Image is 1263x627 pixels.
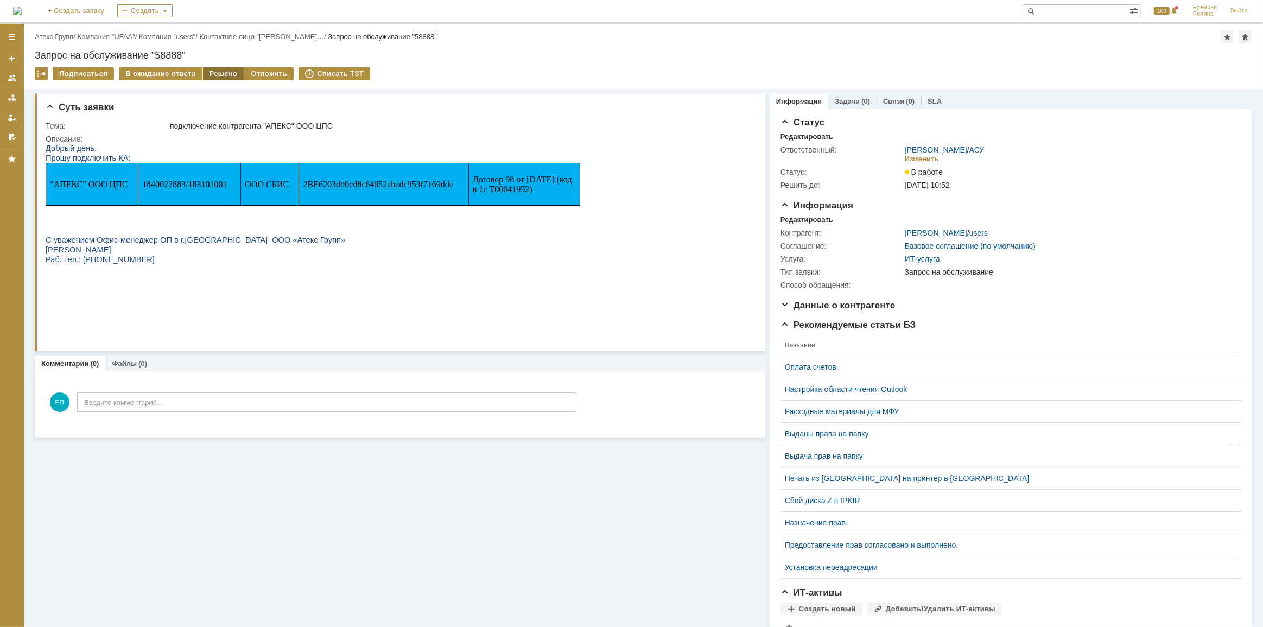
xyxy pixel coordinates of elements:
a: Мои заявки [3,109,21,126]
span: Рекомендуемые статьи БЗ [780,320,916,330]
span: Еремина [1193,4,1217,11]
a: Комментарии [41,359,89,368]
div: / [78,33,139,41]
div: Создать [117,4,173,17]
div: Описание: [46,135,750,143]
a: Атекс Групп [35,33,73,41]
div: (0) [138,359,147,368]
a: Установка переадресации [785,563,1228,572]
div: / [139,33,199,41]
span: Суть заявки [46,102,114,112]
span: Данные о контрагенте [780,300,896,311]
a: [PERSON_NAME] [905,145,967,154]
a: Выданы права на папку [785,429,1228,438]
a: Оплата счетов [785,363,1228,371]
div: подключение контрагента "АПЕКС" ООО ЦПС [170,122,747,130]
div: Запрос на обслуживание "58888" [35,50,1252,61]
div: Добавить в избранное [1221,30,1234,43]
span: ЕП [50,392,69,412]
span: Статус [780,117,824,128]
a: Связи [883,97,904,105]
span: 2BE6203db0cd8c64052abadc953f7169dde [258,36,408,46]
a: Мои согласования [3,128,21,145]
a: Файлы [112,359,137,368]
th: Название [780,335,1233,356]
div: Тема: [46,122,168,130]
a: Заявки на командах [3,69,21,87]
span: [DATE] 10:52 [905,181,950,189]
span: ООО СБИС [199,36,243,46]
span: В работе [905,168,943,176]
a: Контактное лицо "[PERSON_NAME]… [200,33,325,41]
div: Тип заявки: [780,268,903,276]
span: Договор 98 от [DATE] (код в 1с Т00041932) [427,31,526,50]
a: Компания "UFAA" [78,33,135,41]
a: users [969,229,988,237]
div: Контрагент: [780,229,903,237]
div: Соглашение: [780,242,903,250]
div: (0) [906,97,915,105]
a: SLA [928,97,942,105]
a: Расходные материалы для МФУ [785,407,1228,416]
a: АСУ [969,145,985,154]
div: Ответственный: [780,145,903,154]
span: 100 [1154,7,1170,15]
div: Редактировать [780,216,833,224]
div: Статус: [780,168,903,176]
div: Услуга: [780,255,903,263]
a: ИТ-услуга [905,255,940,263]
div: Решить до: [780,181,903,189]
span: Информация [780,200,853,211]
div: Сделать домашней страницей [1239,30,1252,43]
span: Полина [1193,11,1217,17]
a: Выдача прав на папку [785,452,1228,460]
a: Печать из [GEOGRAPHIC_DATA] на принтер в [GEOGRAPHIC_DATA] [785,474,1228,483]
div: Запрос на обслуживание "58888" [328,33,437,41]
a: Настройка области чтения Outlook [785,385,1228,394]
div: / [905,229,988,237]
span: Расширенный поиск [1129,5,1140,15]
a: [PERSON_NAME] [905,229,967,237]
div: Редактировать [780,132,833,141]
div: (0) [91,359,99,368]
a: Задачи [835,97,860,105]
div: (0) [861,97,870,105]
span: 1840022883/183101001 [97,36,181,46]
a: Сбой диска Z в IPKIR [785,496,1228,505]
div: / [200,33,328,41]
a: Создать заявку [3,50,21,67]
div: Работа с массовостью [35,67,48,80]
a: Перейти на домашнюю страницу [13,7,22,15]
div: / [905,145,985,154]
img: logo [13,7,22,15]
div: Запрос на обслуживание [905,268,1235,276]
a: Информация [776,97,822,105]
a: Заявки в моей ответственности [3,89,21,106]
a: Компания "users" [139,33,195,41]
a: Назначение прав. [785,518,1228,527]
div: / [35,33,78,41]
a: Базовое соглашение (по умолчанию) [905,242,1036,250]
span: "АПЕКС" ООО ЦПС [4,36,82,46]
div: Способ обращения: [780,281,903,289]
span: ИТ-активы [780,587,842,598]
div: Изменить [905,155,939,163]
a: Предоставление прав согласовано и выполнено. [785,541,1228,549]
